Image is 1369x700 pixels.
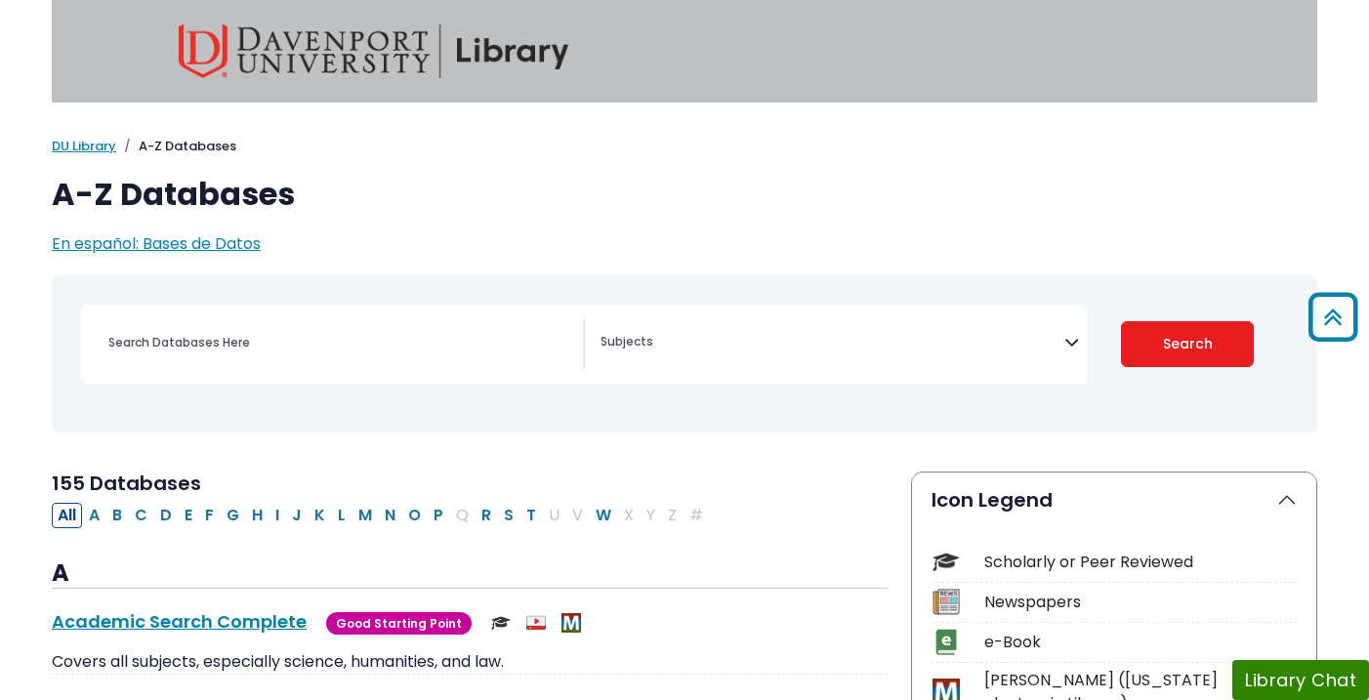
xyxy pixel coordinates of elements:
[402,503,427,528] button: Filter Results O
[270,503,285,528] button: Filter Results I
[984,551,1297,574] div: Scholarly or Peer Reviewed
[326,612,472,635] span: Good Starting Point
[52,176,1317,213] h1: A-Z Databases
[984,591,1297,614] div: Newspapers
[353,503,378,528] button: Filter Results M
[52,650,888,674] p: Covers all subjects, especially science, humanities, and law.
[984,631,1297,654] div: e-Book
[428,503,449,528] button: Filter Results P
[491,613,511,633] img: Scholarly or Peer Reviewed
[379,503,401,528] button: Filter Results N
[1232,660,1369,700] button: Library Chat
[246,503,269,528] button: Filter Results H
[52,470,201,497] span: 155 Databases
[561,613,581,633] img: MeL (Michigan electronic Library)
[221,503,245,528] button: Filter Results G
[933,589,959,615] img: Icon Newspapers
[52,232,261,255] a: En español: Bases de Datos
[106,503,128,528] button: Filter Results B
[52,503,82,528] button: All
[601,336,1064,351] textarea: Search
[332,503,352,528] button: Filter Results L
[129,503,153,528] button: Filter Results C
[520,503,542,528] button: Filter Results T
[1302,301,1364,333] a: Back to Top
[526,613,546,633] img: Audio & Video
[52,609,307,634] a: Academic Search Complete
[912,473,1316,527] button: Icon Legend
[52,275,1317,432] nav: Search filters
[179,24,569,78] img: Davenport University Library
[116,137,236,156] li: A-Z Databases
[476,503,497,528] button: Filter Results R
[933,549,959,575] img: Icon Scholarly or Peer Reviewed
[933,629,959,655] img: Icon e-Book
[498,503,519,528] button: Filter Results S
[286,503,308,528] button: Filter Results J
[154,503,178,528] button: Filter Results D
[590,503,617,528] button: Filter Results W
[1121,321,1255,367] button: Submit for Search Results
[52,503,711,525] div: Alpha-list to filter by first letter of database name
[52,559,888,589] h3: A
[179,503,198,528] button: Filter Results E
[199,503,220,528] button: Filter Results F
[309,503,331,528] button: Filter Results K
[97,328,583,356] input: Search database by title or keyword
[83,503,105,528] button: Filter Results A
[52,137,1317,156] nav: breadcrumb
[52,137,116,155] a: DU Library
